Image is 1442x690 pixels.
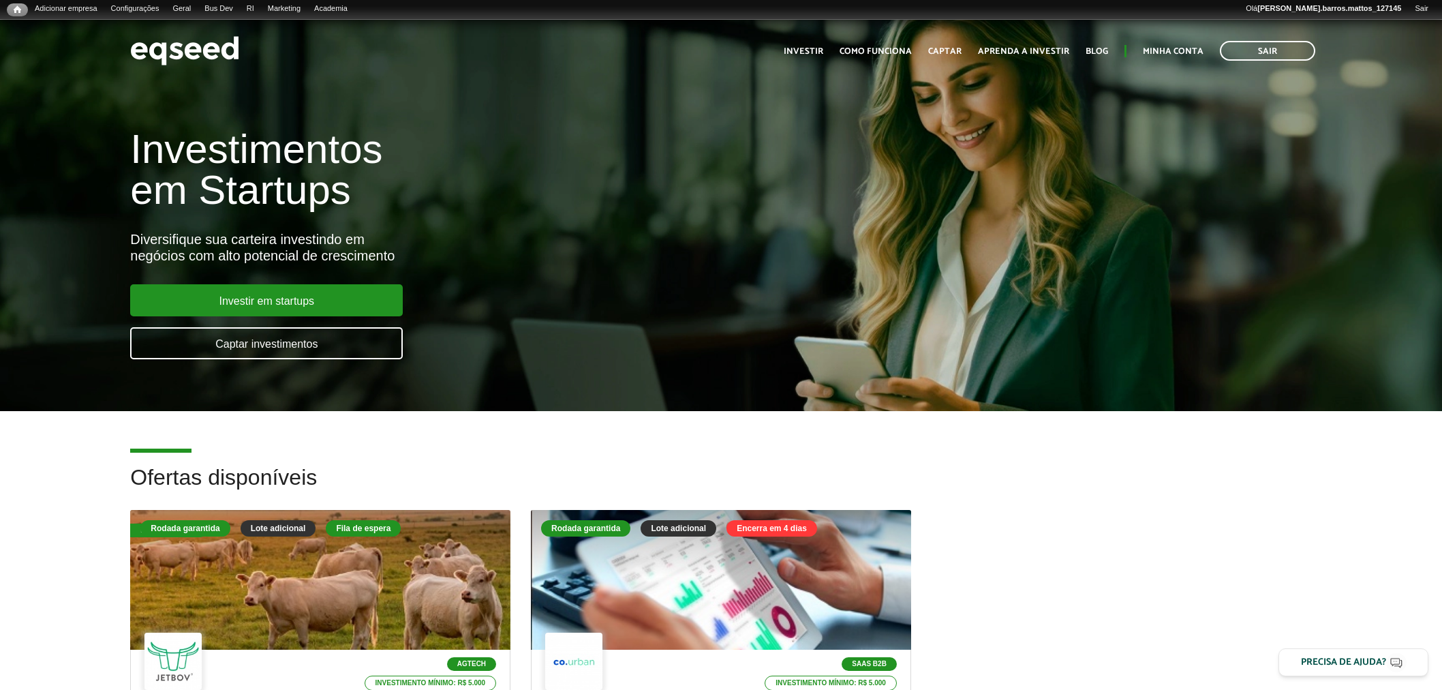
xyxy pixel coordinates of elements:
[307,3,354,14] a: Academia
[240,3,261,14] a: RI
[198,3,240,14] a: Bus Dev
[130,129,831,211] h1: Investimentos em Startups
[928,47,962,56] a: Captar
[130,524,206,537] div: Fila de espera
[641,520,716,537] div: Lote adicional
[28,3,104,14] a: Adicionar empresa
[7,3,28,16] a: Início
[140,520,230,537] div: Rodada garantida
[130,327,403,359] a: Captar investimentos
[726,520,817,537] div: Encerra em 4 dias
[978,47,1069,56] a: Aprenda a investir
[14,5,21,14] span: Início
[130,284,403,316] a: Investir em startups
[784,47,823,56] a: Investir
[130,231,831,264] div: Diversifique sua carteira investindo em negócios com alto potencial de crescimento
[104,3,166,14] a: Configurações
[447,657,496,671] p: Agtech
[130,33,239,69] img: EqSeed
[1086,47,1108,56] a: Blog
[1257,4,1401,12] strong: [PERSON_NAME].barros.mattos_127145
[1408,3,1435,14] a: Sair
[1143,47,1203,56] a: Minha conta
[241,520,316,537] div: Lote adicional
[1220,41,1315,61] a: Sair
[326,520,401,537] div: Fila de espera
[1239,3,1408,14] a: Olá[PERSON_NAME].barros.mattos_127145
[541,520,630,537] div: Rodada garantida
[842,657,897,671] p: SaaS B2B
[130,466,1311,510] h2: Ofertas disponíveis
[840,47,912,56] a: Como funciona
[261,3,307,14] a: Marketing
[166,3,198,14] a: Geral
